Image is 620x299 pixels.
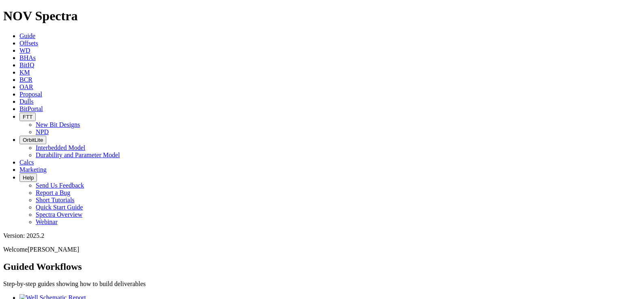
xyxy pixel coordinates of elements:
a: Durability and Parameter Model [36,152,120,158]
p: Step-by-step guides showing how to build deliverables [3,280,617,288]
a: Interbedded Model [36,144,85,151]
button: FTT [19,113,36,121]
a: Webinar [36,218,58,225]
h1: NOV Spectra [3,9,617,23]
a: Proposal [19,91,42,98]
a: BCR [19,76,32,83]
span: OrbitLite [23,137,43,143]
div: Version: 2025.2 [3,232,617,239]
span: FTT [23,114,32,120]
a: Report a Bug [36,189,70,196]
h2: Guided Workflows [3,261,617,272]
a: Guide [19,32,35,39]
a: WD [19,47,30,54]
a: Dulls [19,98,34,105]
a: KM [19,69,30,76]
a: Short Tutorials [36,196,75,203]
a: Quick Start Guide [36,204,83,211]
a: Marketing [19,166,47,173]
a: New Bit Designs [36,121,80,128]
a: BitPortal [19,105,43,112]
button: Help [19,173,37,182]
a: BitIQ [19,62,34,68]
a: BHAs [19,54,36,61]
a: NPD [36,128,49,135]
button: OrbitLite [19,136,46,144]
a: Send Us Feedback [36,182,84,189]
a: Spectra Overview [36,211,82,218]
span: [PERSON_NAME] [28,246,79,253]
p: Welcome [3,246,617,253]
a: Calcs [19,159,34,166]
span: Help [23,175,34,181]
a: OAR [19,83,33,90]
a: Offsets [19,40,38,47]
